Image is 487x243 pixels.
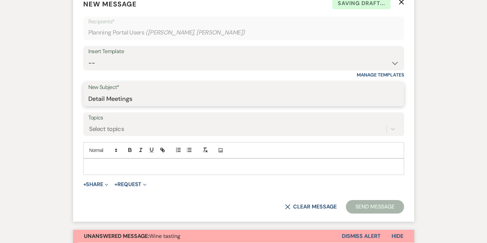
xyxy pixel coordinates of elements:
[83,182,86,187] span: +
[88,26,399,39] div: Planning Portal Users
[357,72,404,78] a: Manage Templates
[285,204,336,209] button: Clear message
[83,182,109,187] button: Share
[88,83,399,92] label: New Subject*
[114,182,147,187] button: Request
[73,230,342,243] button: Unanswered Message:Wine tasting
[392,233,403,240] span: Hide
[84,233,180,240] span: Wine tasting
[88,113,399,123] label: Topics
[88,47,399,57] div: Insert Template
[346,200,404,214] button: Send Message
[146,28,245,37] span: ( [PERSON_NAME], [PERSON_NAME] )
[88,17,399,26] p: Recipients*
[114,182,117,187] span: +
[84,233,149,240] strong: Unanswered Message:
[381,230,414,243] button: Hide
[89,125,124,134] div: Select topics
[342,230,381,243] button: Dismiss Alert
